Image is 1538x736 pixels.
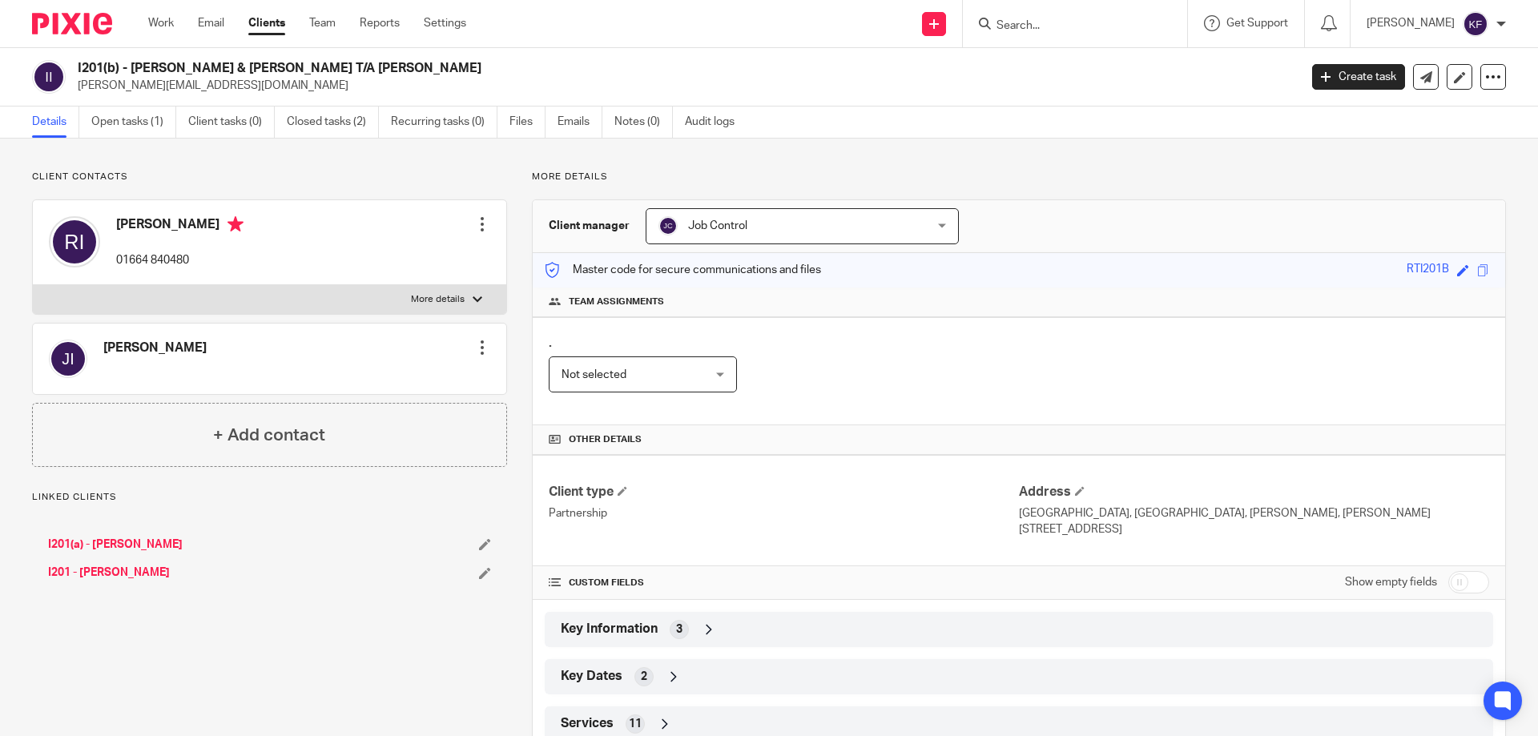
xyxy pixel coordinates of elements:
[558,107,602,138] a: Emails
[569,296,664,308] span: Team assignments
[549,505,1019,521] p: Partnership
[1226,18,1288,29] span: Get Support
[424,15,466,31] a: Settings
[549,577,1019,589] h4: CUSTOM FIELDS
[561,715,614,732] span: Services
[549,336,552,349] span: .
[569,433,642,446] span: Other details
[411,293,465,306] p: More details
[188,107,275,138] a: Client tasks (0)
[614,107,673,138] a: Notes (0)
[561,668,622,685] span: Key Dates
[248,15,285,31] a: Clients
[32,491,507,504] p: Linked clients
[213,423,325,448] h4: + Add contact
[549,484,1019,501] h4: Client type
[629,716,642,732] span: 11
[32,107,79,138] a: Details
[78,78,1288,94] p: [PERSON_NAME][EMAIL_ADDRESS][DOMAIN_NAME]
[1367,15,1455,31] p: [PERSON_NAME]
[198,15,224,31] a: Email
[32,171,507,183] p: Client contacts
[78,60,1046,77] h2: I201(b) - [PERSON_NAME] & [PERSON_NAME] T/A [PERSON_NAME]
[1463,11,1488,37] img: svg%3E
[1019,505,1489,521] p: [GEOGRAPHIC_DATA], [GEOGRAPHIC_DATA], [PERSON_NAME], [PERSON_NAME]
[688,220,747,231] span: Job Control
[48,565,170,581] a: I201 - [PERSON_NAME]
[48,537,183,553] a: I201(a) - [PERSON_NAME]
[676,621,682,637] span: 3
[658,216,678,235] img: svg%3E
[116,216,244,236] h4: [PERSON_NAME]
[103,340,207,356] h4: [PERSON_NAME]
[509,107,546,138] a: Files
[49,216,100,267] img: svg%3E
[32,60,66,94] img: svg%3E
[287,107,379,138] a: Closed tasks (2)
[49,340,87,378] img: svg%3E
[1345,574,1437,590] label: Show empty fields
[1019,484,1489,501] h4: Address
[549,218,630,234] h3: Client manager
[148,15,174,31] a: Work
[532,171,1506,183] p: More details
[1312,64,1405,90] a: Create task
[1407,261,1449,280] div: RTI201B
[116,252,244,268] p: 01664 840480
[561,621,658,637] span: Key Information
[685,107,747,138] a: Audit logs
[309,15,336,31] a: Team
[360,15,400,31] a: Reports
[32,13,112,34] img: Pixie
[1019,521,1489,537] p: [STREET_ADDRESS]
[391,107,497,138] a: Recurring tasks (0)
[545,262,821,278] p: Master code for secure communications and files
[995,19,1139,34] input: Search
[641,669,647,685] span: 2
[91,107,176,138] a: Open tasks (1)
[227,216,244,232] i: Primary
[562,369,626,380] span: Not selected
